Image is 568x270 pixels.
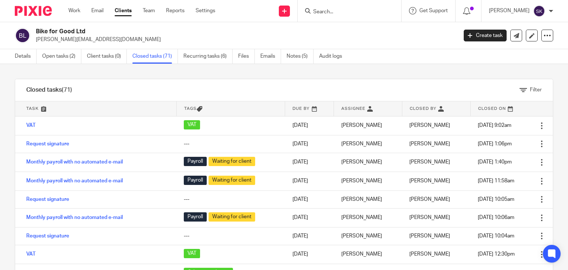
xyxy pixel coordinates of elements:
td: [PERSON_NAME] [334,208,402,227]
span: Get Support [419,8,448,13]
a: Closed tasks (71) [132,49,178,64]
a: Settings [196,7,215,14]
a: Monthly payroll with no automated e-mail [26,159,123,165]
td: [DATE] [285,190,334,208]
a: Reports [166,7,185,14]
span: [PERSON_NAME] [409,141,450,146]
a: Notes (5) [287,49,314,64]
span: (71) [62,87,72,93]
a: Client tasks (0) [87,49,127,64]
td: [PERSON_NAME] [334,153,402,172]
div: --- [184,196,277,203]
h2: Bike for Good Ltd [36,28,369,36]
div: --- [184,140,277,148]
span: Waiting for client [209,212,255,222]
span: VAT [184,120,200,129]
span: [PERSON_NAME] [409,178,450,183]
td: [DATE] [285,208,334,227]
td: [DATE] [285,227,334,245]
p: [PERSON_NAME][EMAIL_ADDRESS][DOMAIN_NAME] [36,36,453,43]
a: Monthly payroll with no automated e-mail [26,215,123,220]
span: [DATE] 1:06pm [478,141,512,146]
td: [PERSON_NAME] [334,227,402,245]
div: --- [184,232,277,240]
th: Tags [176,101,285,116]
span: Filter [530,87,542,92]
span: Payroll [184,212,207,222]
a: Clients [115,7,132,14]
td: [DATE] [285,153,334,172]
a: Files [238,49,255,64]
td: [PERSON_NAME] [334,172,402,190]
span: [PERSON_NAME] [409,159,450,165]
span: Waiting for client [209,176,255,185]
a: VAT [26,252,35,257]
a: Audit logs [319,49,348,64]
input: Search [312,9,379,16]
a: Emails [260,49,281,64]
td: [PERSON_NAME] [334,190,402,208]
span: [PERSON_NAME] [409,197,450,202]
img: svg%3E [533,5,545,17]
a: Request signature [26,233,69,239]
a: VAT [26,123,35,128]
span: VAT [184,249,200,258]
span: [DATE] 10:05am [478,197,514,202]
p: [PERSON_NAME] [489,7,530,14]
span: [PERSON_NAME] [409,233,450,239]
a: Request signature [26,197,69,202]
span: Payroll [184,157,207,166]
span: [DATE] 9:02am [478,123,511,128]
td: [DATE] [285,245,334,264]
td: [DATE] [285,172,334,190]
span: [PERSON_NAME] [409,123,450,128]
a: Email [91,7,104,14]
a: Request signature [26,141,69,146]
a: Recurring tasks (6) [183,49,233,64]
td: [DATE] [285,116,334,135]
td: [PERSON_NAME] [334,135,402,153]
a: Open tasks (2) [42,49,81,64]
a: Team [143,7,155,14]
h1: Closed tasks [26,86,72,94]
span: [PERSON_NAME] [409,252,450,257]
span: [DATE] 11:58am [478,178,514,183]
td: [DATE] [285,135,334,153]
a: Monthly payroll with no automated e-mail [26,178,123,183]
img: svg%3E [15,28,30,43]
span: [DATE] 1:40pm [478,159,512,165]
a: Create task [464,30,507,41]
td: [PERSON_NAME] [334,116,402,135]
span: [DATE] 12:30pm [478,252,515,257]
span: Payroll [184,176,207,185]
img: Pixie [15,6,52,16]
span: [DATE] 10:04am [478,233,514,239]
a: Work [68,7,80,14]
span: Waiting for client [209,157,255,166]
span: [DATE] 10:06am [478,215,514,220]
td: [PERSON_NAME] [334,245,402,264]
span: [PERSON_NAME] [409,215,450,220]
a: Details [15,49,37,64]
